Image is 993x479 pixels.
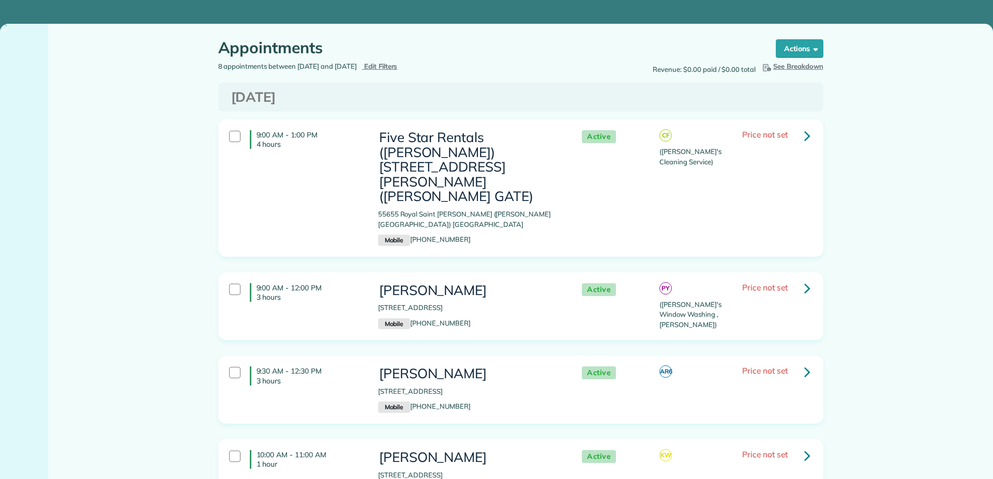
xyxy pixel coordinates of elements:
[378,319,471,327] a: Mobile[PHONE_NUMBER]
[257,376,363,385] p: 3 hours
[378,235,471,243] a: Mobile[PHONE_NUMBER]
[231,90,810,105] h3: [DATE]
[378,318,410,330] small: Mobile
[257,292,363,302] p: 3 hours
[250,283,363,302] h4: 9:00 AM - 12:00 PM
[653,65,756,75] span: Revenue: $0.00 paid / $0.00 total
[210,61,521,72] div: 8 appointments between [DATE] and [DATE]
[257,140,363,149] p: 4 hours
[218,39,756,56] h1: Appointments
[378,303,561,313] p: [STREET_ADDRESS]
[742,449,788,459] span: Price not set
[378,450,561,465] h3: [PERSON_NAME]
[362,62,398,70] a: Edit Filters
[659,282,672,295] span: PY
[742,129,788,140] span: Price not set
[659,365,672,378] span: AR6
[742,365,788,376] span: Price not set
[659,449,672,461] span: KW
[582,450,616,463] span: Active
[378,235,410,246] small: Mobile
[582,283,616,296] span: Active
[250,366,363,385] h4: 9:30 AM - 12:30 PM
[378,283,561,298] h3: [PERSON_NAME]
[742,282,788,292] span: Price not set
[659,300,721,329] span: ([PERSON_NAME]'s Window Washing , [PERSON_NAME])
[364,62,398,70] span: Edit Filters
[378,130,561,204] h3: Five Star Rentals ([PERSON_NAME]) [STREET_ADDRESS][PERSON_NAME] ([PERSON_NAME] GATE)
[378,401,410,413] small: Mobile
[776,39,823,58] button: Actions
[378,387,561,397] p: [STREET_ADDRESS]
[378,209,561,229] p: 55655 Royal Saint [PERSON_NAME] ([PERSON_NAME][GEOGRAPHIC_DATA]) [GEOGRAPHIC_DATA]
[659,147,721,166] span: ([PERSON_NAME]'s Cleaning Service)
[582,366,616,379] span: Active
[250,450,363,469] h4: 10:00 AM - 11:00 AM
[761,61,823,72] button: See Breakdown
[659,129,672,142] span: CF
[582,130,616,143] span: Active
[257,459,363,469] p: 1 hour
[378,402,471,410] a: Mobile[PHONE_NUMBER]
[378,366,561,381] h3: [PERSON_NAME]
[250,130,363,149] h4: 9:00 AM - 1:00 PM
